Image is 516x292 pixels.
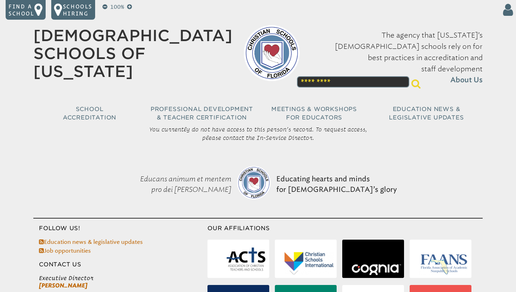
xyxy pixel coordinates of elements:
span: Education News & Legislative Updates [389,106,464,121]
img: Christian Schools International [284,252,334,275]
h3: Follow Us! [33,224,207,233]
p: Find a school [8,3,34,17]
span: Meetings & Workshops for Educators [271,106,357,121]
img: csf-logo-web-colors.png [237,166,271,200]
a: Job opportunities [39,247,91,254]
h3: Contact Us [33,260,207,269]
a: [DEMOGRAPHIC_DATA] Schools of [US_STATE] [33,26,232,80]
img: csf-logo-web-colors.png [244,25,300,81]
p: Educating hearts and minds for [DEMOGRAPHIC_DATA]’s glory [273,156,400,212]
h3: Our Affiliations [207,224,483,233]
img: Cognia [352,264,401,275]
span: Executive Director [39,274,207,282]
span: About Us [450,74,483,86]
img: Florida Association of Academic Nonpublic Schools [419,253,469,275]
span: Professional Development & Teacher Certification [151,106,253,121]
p: Schools Hiring [63,3,92,17]
p: 100% [109,3,126,11]
p: The agency that [US_STATE]’s [DEMOGRAPHIC_DATA] schools rely on for best practices in accreditati... [311,30,483,86]
a: Education news & legislative updates [39,239,143,245]
p: Educans animum et mentem pro dei [PERSON_NAME] [116,156,234,212]
a: [PERSON_NAME] [39,282,87,289]
span: School Accreditation [63,106,116,121]
p: You currently do not have access to this person’s record. To request access, please contact the I... [143,122,373,145]
img: Association of Christian Teachers & Schools [226,245,266,275]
